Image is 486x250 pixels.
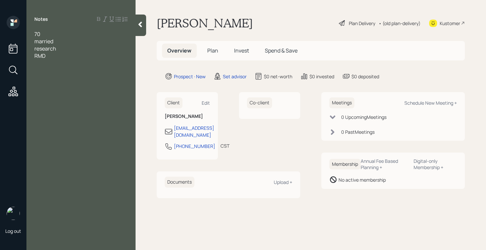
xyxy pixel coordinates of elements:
[223,73,247,80] div: Set advisor
[207,47,218,54] span: Plan
[34,52,46,59] span: RMD
[34,38,53,45] span: married
[7,207,20,220] img: retirable_logo.png
[341,128,375,135] div: 0 Past Meeting s
[221,142,229,149] div: CST
[234,47,249,54] span: Invest
[174,143,215,150] div: [PHONE_NUMBER]
[414,158,457,170] div: Digital-only Membership +
[165,177,194,188] h6: Documents
[351,73,379,80] div: $0 deposited
[167,47,191,54] span: Overview
[309,73,334,80] div: $0 invested
[165,114,210,119] h6: [PERSON_NAME]
[34,45,56,52] span: research
[349,20,375,27] div: Plan Delivery
[34,30,40,38] span: 70
[361,158,408,170] div: Annual Fee Based Planning +
[174,73,206,80] div: Prospect · New
[440,20,460,27] div: Kustomer
[174,125,214,138] div: [EMAIL_ADDRESS][DOMAIN_NAME]
[202,100,210,106] div: Edit
[157,16,253,30] h1: [PERSON_NAME]
[274,179,292,185] div: Upload +
[165,97,182,108] h6: Client
[339,176,386,183] div: No active membership
[329,159,361,170] h6: Membership
[264,73,292,80] div: $0 net-worth
[247,97,272,108] h6: Co-client
[5,228,21,234] div: Log out
[265,47,298,54] span: Spend & Save
[341,114,386,121] div: 0 Upcoming Meeting s
[34,16,48,22] label: Notes
[404,100,457,106] div: Schedule New Meeting +
[379,20,421,27] div: • (old plan-delivery)
[329,97,354,108] h6: Meetings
